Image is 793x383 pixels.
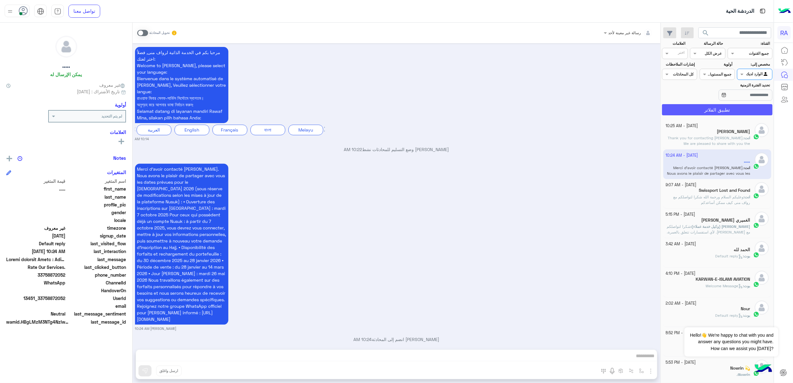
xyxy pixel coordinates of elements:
small: [DATE] - 9:07 AM [666,182,697,188]
span: Default reply [6,240,66,247]
span: بوت [744,313,750,318]
span: last_message_id [70,319,126,325]
small: [DATE] - 2:02 AM [666,301,697,307]
span: Nowrin [738,372,750,377]
h5: بشير مبروك الغميري [701,218,750,223]
h6: المتغيرات [107,169,126,175]
span: last_name [67,194,126,200]
img: defaultAdmin.png [755,301,769,315]
label: مخصص إلى: [738,62,770,67]
h6: أولوية [115,102,126,108]
img: add [7,156,12,161]
span: last_clicked_button [67,264,126,270]
h5: Nowrin 💫 [730,366,750,371]
span: null [6,209,66,216]
div: العربية [137,125,171,135]
span: رسالة غير معينة لأحد [609,30,641,35]
img: defaultAdmin.png [755,123,769,137]
small: [PERSON_NAME] 10:24 AM [135,326,177,331]
span: Default reply [715,313,743,318]
span: timezone [67,225,126,231]
span: last_interaction [67,248,126,255]
span: null [6,303,66,309]
img: WhatsApp [753,311,759,317]
button: ارسل واغلق [156,366,182,376]
img: tab [54,8,61,15]
b: لم يتم التحديد [101,114,122,118]
span: HandoverOn [67,287,126,294]
span: قيمة المتغير [6,178,66,184]
h5: Nour [741,306,750,311]
h6: يمكن الإرسال له [50,72,82,77]
label: القناة: [729,41,770,46]
img: WhatsApp [753,193,759,199]
span: 13451_33758872052 [6,295,66,302]
b: : [743,284,750,288]
span: 2025-10-07T07:24:30.16Z [6,248,66,255]
span: Hello!👋 We're happy to chat with you and answer any questions you might have. How can we assist y... [684,327,778,357]
small: تحويل المحادثة [149,30,170,35]
span: شكرا لتواصلكم مع رواف منى. لأي استفسارات تتعلق بالعمرة، يمكنكم التواصل معنا عبر البريد الإلكتروني... [667,224,750,246]
span: 10:24 AM [354,337,372,342]
b: : [744,195,750,199]
b: : [744,136,750,140]
span: اسم المتغير [67,178,126,184]
img: defaultAdmin.png [755,271,769,285]
span: Rate Our Services. [6,264,66,270]
h6: العلامات [6,129,126,135]
span: ..... [6,186,66,192]
span: profile_pic [67,201,126,208]
a: tab [51,5,64,18]
button: تطبيق الفلاتر [662,104,772,115]
span: تاريخ الأشتراك : [DATE] [77,88,120,95]
span: ChannelId [67,279,126,286]
span: غير معروف [99,82,126,88]
div: বাংলা [250,125,285,135]
button: search [698,27,714,41]
span: 33758872052 [6,272,66,278]
span: 2 [6,279,66,286]
span: 0 [6,311,66,317]
span: انت [744,195,750,199]
span: last_visited_flow [67,240,126,247]
small: [DATE] - 10:25 AM [666,123,698,129]
span: . [736,372,737,377]
p: الدردشة الحية [726,7,754,16]
span: phone_number [67,272,126,278]
img: hulul-logo.png [753,358,774,380]
h5: ..... [62,62,70,69]
span: last_message [67,256,126,263]
span: [PERSON_NAME] (وكيل خدمة عملاء) [692,224,750,229]
span: locale [67,217,126,224]
div: Français [212,125,247,135]
small: [DATE] - 8:52 PM [666,330,696,336]
a: تواصل معنا [68,5,100,18]
span: signup_date [67,233,126,239]
img: tab [759,7,767,15]
h5: Hamida Gulzar [717,129,750,134]
span: gender [67,209,126,216]
span: last_message_sentiment [67,311,126,317]
b: : [743,254,750,258]
img: defaultAdmin.png [755,212,769,226]
label: تحديد الفترة الزمنية [700,82,770,88]
img: defaultAdmin.png [755,182,769,196]
span: wamid.HBgLMzM3NTg4NzIwNTIVAgASGCBBQzdBODNGRTVFNjM4ODhGQjY4NzRBRDcxRTE3RDBBNgA= [6,319,68,325]
span: بوت [744,254,750,258]
div: RA [777,26,791,39]
div: English [175,125,209,135]
img: tab [37,8,44,15]
span: Welcome Message [706,284,743,288]
img: defaultAdmin.png [56,36,77,57]
p: [PERSON_NAME] وضع التسليم للمحادثات نشط [135,146,658,153]
img: WhatsApp [753,134,759,140]
img: profile [6,7,14,15]
span: Default reply [715,254,743,258]
div: اختر [678,50,685,57]
span: null [6,217,66,224]
span: 10:22 AM [344,147,362,152]
div: Melayu [288,125,323,135]
small: [DATE] - 3:42 AM [666,241,696,247]
label: إشارات الملاحظات [663,62,695,67]
small: [DATE] - 5:15 PM [666,212,695,218]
